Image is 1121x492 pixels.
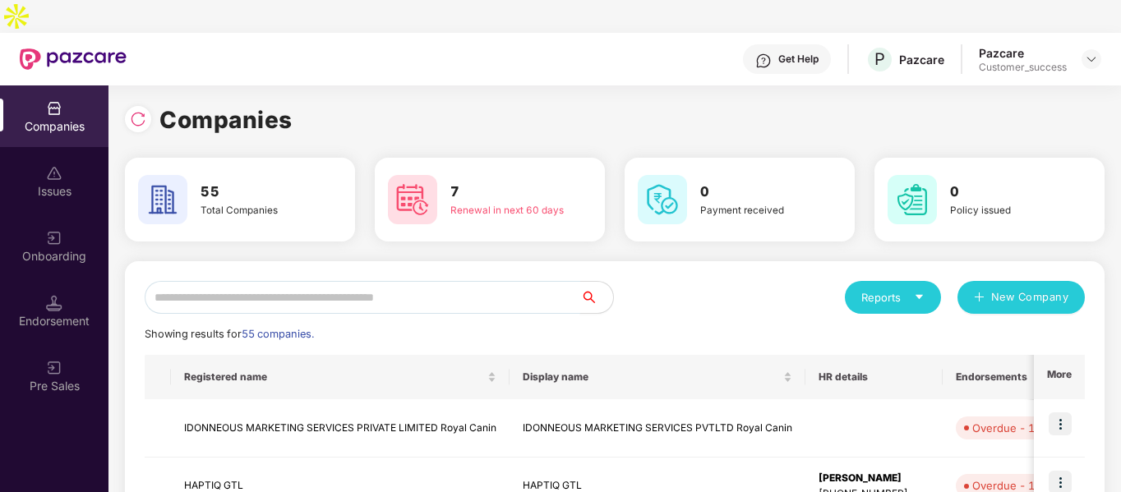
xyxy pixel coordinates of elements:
[130,111,146,127] img: svg+xml;base64,PHN2ZyBpZD0iUmVsb2FkLTMyeDMyIiB4bWxucz0iaHR0cDovL3d3dy53My5vcmcvMjAwMC9zdmciIHdpZH...
[46,100,62,117] img: svg+xml;base64,PHN2ZyBpZD0iQ29tcGFuaWVzIiB4bWxucz0iaHR0cDovL3d3dy53My5vcmcvMjAwMC9zdmciIHdpZHRoPS...
[1049,412,1072,435] img: icon
[991,289,1069,306] span: New Company
[171,399,510,458] td: IDONNEOUS MARKETING SERVICES PRIVATE LIMITED Royal Canin
[700,203,814,218] div: Payment received
[979,45,1067,61] div: Pazcare
[805,355,943,399] th: HR details
[972,420,1054,436] div: Overdue - 187d
[46,165,62,182] img: svg+xml;base64,PHN2ZyBpZD0iSXNzdWVzX2Rpc2FibGVkIiB4bWxucz0iaHR0cDovL3d3dy53My5vcmcvMjAwMC9zdmciIH...
[914,292,925,302] span: caret-down
[755,53,772,69] img: svg+xml;base64,PHN2ZyBpZD0iSGVscC0zMngzMiIgeG1sbnM9Imh0dHA6Ly93d3cudzMub3JnLzIwMDAvc3ZnIiB3aWR0aD...
[138,175,187,224] img: svg+xml;base64,PHN2ZyB4bWxucz0iaHR0cDovL3d3dy53My5vcmcvMjAwMC9zdmciIHdpZHRoPSI2MCIgaGVpZ2h0PSI2MC...
[579,291,613,304] span: search
[861,289,925,306] div: Reports
[899,52,944,67] div: Pazcare
[388,175,437,224] img: svg+xml;base64,PHN2ZyB4bWxucz0iaHR0cDovL3d3dy53My5vcmcvMjAwMC9zdmciIHdpZHRoPSI2MCIgaGVpZ2h0PSI2MC...
[778,53,819,66] div: Get Help
[46,295,62,311] img: svg+xml;base64,PHN2ZyB3aWR0aD0iMTQuNSIgaGVpZ2h0PSIxNC41IiB2aWV3Qm94PSIwIDAgMTYgMTYiIGZpbGw9Im5vbm...
[874,49,885,69] span: P
[510,399,805,458] td: IDONNEOUS MARKETING SERVICES PVTLTD Royal Canin
[979,61,1067,74] div: Customer_success
[510,355,805,399] th: Display name
[159,102,293,138] h1: Companies
[145,328,314,340] span: Showing results for
[957,281,1085,314] button: plusNew Company
[1034,355,1085,399] th: More
[956,370,1049,384] span: Endorsements
[171,355,510,399] th: Registered name
[974,292,985,305] span: plus
[46,360,62,376] img: svg+xml;base64,PHN2ZyB3aWR0aD0iMjAiIGhlaWdodD0iMjAiIHZpZXdCb3g9IjAgMCAyMCAyMCIgZmlsbD0ibm9uZSIgeG...
[700,182,814,203] h3: 0
[523,370,780,384] span: Display name
[46,230,62,246] img: svg+xml;base64,PHN2ZyB3aWR0aD0iMjAiIGhlaWdodD0iMjAiIHZpZXdCb3g9IjAgMCAyMCAyMCIgZmlsbD0ibm9uZSIgeG...
[20,48,127,70] img: New Pazcare Logo
[579,281,614,314] button: search
[950,203,1063,218] div: Policy issued
[201,203,314,218] div: Total Companies
[950,182,1063,203] h3: 0
[1085,53,1098,66] img: svg+xml;base64,PHN2ZyBpZD0iRHJvcGRvd24tMzJ4MzIiIHhtbG5zPSJodHRwOi8vd3d3LnczLm9yZy8yMDAwL3N2ZyIgd2...
[819,471,930,486] div: [PERSON_NAME]
[242,328,314,340] span: 55 companies.
[184,370,484,384] span: Registered name
[638,175,687,224] img: svg+xml;base64,PHN2ZyB4bWxucz0iaHR0cDovL3d3dy53My5vcmcvMjAwMC9zdmciIHdpZHRoPSI2MCIgaGVpZ2h0PSI2MC...
[201,182,314,203] h3: 55
[450,182,564,203] h3: 7
[450,203,564,218] div: Renewal in next 60 days
[888,175,937,224] img: svg+xml;base64,PHN2ZyB4bWxucz0iaHR0cDovL3d3dy53My5vcmcvMjAwMC9zdmciIHdpZHRoPSI2MCIgaGVpZ2h0PSI2MC...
